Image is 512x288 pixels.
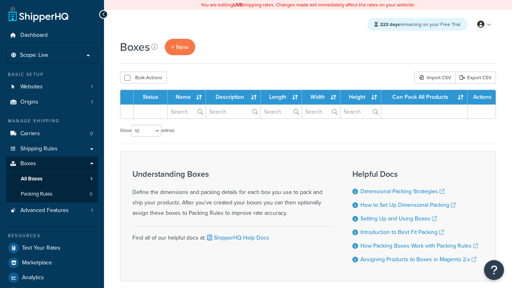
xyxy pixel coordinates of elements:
span: Websites [20,84,43,90]
th: Actions [468,90,496,104]
a: Carriers 0 [6,126,98,141]
div: Basic Setup [6,71,98,78]
li: Advanced Features [6,203,98,218]
input: Search [206,105,260,118]
a: Boxes [6,156,98,171]
th: Can Pack All Products [381,90,468,104]
button: Open Resource Center [484,260,504,280]
th: Length [261,90,302,104]
a: Introduction to Best Fit Packing [360,228,444,236]
a: How to Set Up Dimensional Packing [360,201,456,209]
span: 1 [91,207,93,214]
th: Height [340,90,381,104]
a: Dashboard [6,28,98,43]
a: Analytics [6,270,98,285]
li: Origins [6,95,98,110]
button: Bulk Actions [120,72,167,84]
a: ShipperHQ Home [8,6,68,22]
li: Websites [6,80,98,94]
th: Status [134,90,168,104]
a: Shipping Rules [6,142,98,156]
a: How Packing Boxes Work with Packing Rules [360,242,478,250]
span: + New [171,42,189,52]
span: 1 [91,99,93,106]
a: All Boxes 1 [6,172,98,186]
span: 1 [91,84,93,90]
a: ShipperHQ Help Docs [206,234,269,242]
a: Marketplace [6,256,98,270]
span: All Boxes [21,176,42,182]
span: Scope: Live [20,52,48,59]
a: + New [165,39,195,55]
h1: Boxes [120,39,150,55]
span: Analytics [22,274,44,281]
input: Search [340,105,381,118]
div: Find all of our helpful docs at: [132,226,332,243]
a: Websites 1 [6,80,98,94]
span: Advanced Features [20,207,69,214]
span: 0 [90,130,93,137]
a: Dimensional Packing Strategies [360,187,444,196]
span: 1 [90,176,92,182]
a: Advanced Features 1 [6,203,98,218]
li: Packing Rules [6,187,98,202]
div: remaining on your Free Trial [367,18,468,31]
h3: Helpful Docs [352,170,478,178]
a: Export CSV [455,72,496,84]
span: Packing Rules [21,191,52,198]
div: Resources [6,232,98,239]
input: Search [168,105,206,118]
li: Carriers [6,126,98,141]
label: Show entries [120,125,174,137]
span: Origins [20,99,38,106]
span: Shipping Rules [20,146,58,152]
select: Showentries [131,125,161,137]
span: Carriers [20,130,40,137]
a: Packing Rules 0 [6,187,98,202]
a: Test Your Rates [6,241,98,255]
div: Manage Shipping [6,118,98,124]
th: Width [302,90,340,104]
h3: Understanding Boxes [132,170,332,178]
th: Description [206,90,261,104]
strong: 223 days [380,21,400,28]
input: Search [261,105,302,118]
li: All Boxes [6,172,98,186]
a: Assigning Products to Boxes in Magento 2.x [360,255,476,264]
span: Test Your Rates [22,245,60,252]
div: Define the dimensions and packing details for each box you use to pack and ship your products. Af... [132,170,332,218]
li: Boxes [6,156,98,202]
th: Name [168,90,206,104]
span: Dashboard [20,32,48,39]
div: Import CSV [414,72,455,84]
span: Marketplace [22,260,52,266]
span: Boxes [20,160,36,167]
b: LIVE [233,1,243,8]
span: 0 [90,191,92,198]
a: Setting Up and Using Boxes [360,214,437,223]
input: Search [302,105,340,118]
a: Origins 1 [6,95,98,110]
